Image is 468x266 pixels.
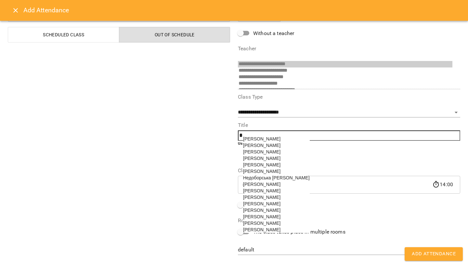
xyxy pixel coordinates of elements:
[243,182,280,187] span: [PERSON_NAME]
[12,31,115,39] span: Scheduled class
[238,94,460,100] label: Class Type
[123,31,227,39] span: Out of Schedule
[8,3,23,18] button: Close
[238,123,460,128] label: Title
[238,245,460,255] div: default
[253,30,294,37] span: Without a teacher
[243,143,280,148] span: [PERSON_NAME]
[243,136,280,141] span: [PERSON_NAME]
[238,46,460,51] label: Teacher
[243,188,280,193] span: [PERSON_NAME]
[23,5,460,15] h6: Add Attendance
[412,250,456,258] span: Add Attendance
[243,156,280,161] span: [PERSON_NAME]
[243,227,280,232] span: [PERSON_NAME]
[243,201,280,206] span: [PERSON_NAME]
[238,218,460,223] label: Room
[243,208,280,213] span: [PERSON_NAME]
[238,141,266,146] b: Use @ + or # to
[243,195,280,200] span: [PERSON_NAME]
[243,175,310,180] span: Недоборська [PERSON_NAME]
[243,221,280,226] span: [PERSON_NAME]
[251,153,460,160] li: Add clients with tag #
[243,214,280,219] span: [PERSON_NAME]
[243,169,280,174] span: [PERSON_NAME]
[243,162,280,167] span: [PERSON_NAME]
[251,147,460,153] li: Add a client @ or +
[8,27,119,42] button: Scheduled class
[405,247,463,261] button: Add Attendance
[119,27,230,42] button: Out of Schedule
[243,149,280,154] span: [PERSON_NAME]
[238,168,460,173] label: Class Duration(in minutes)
